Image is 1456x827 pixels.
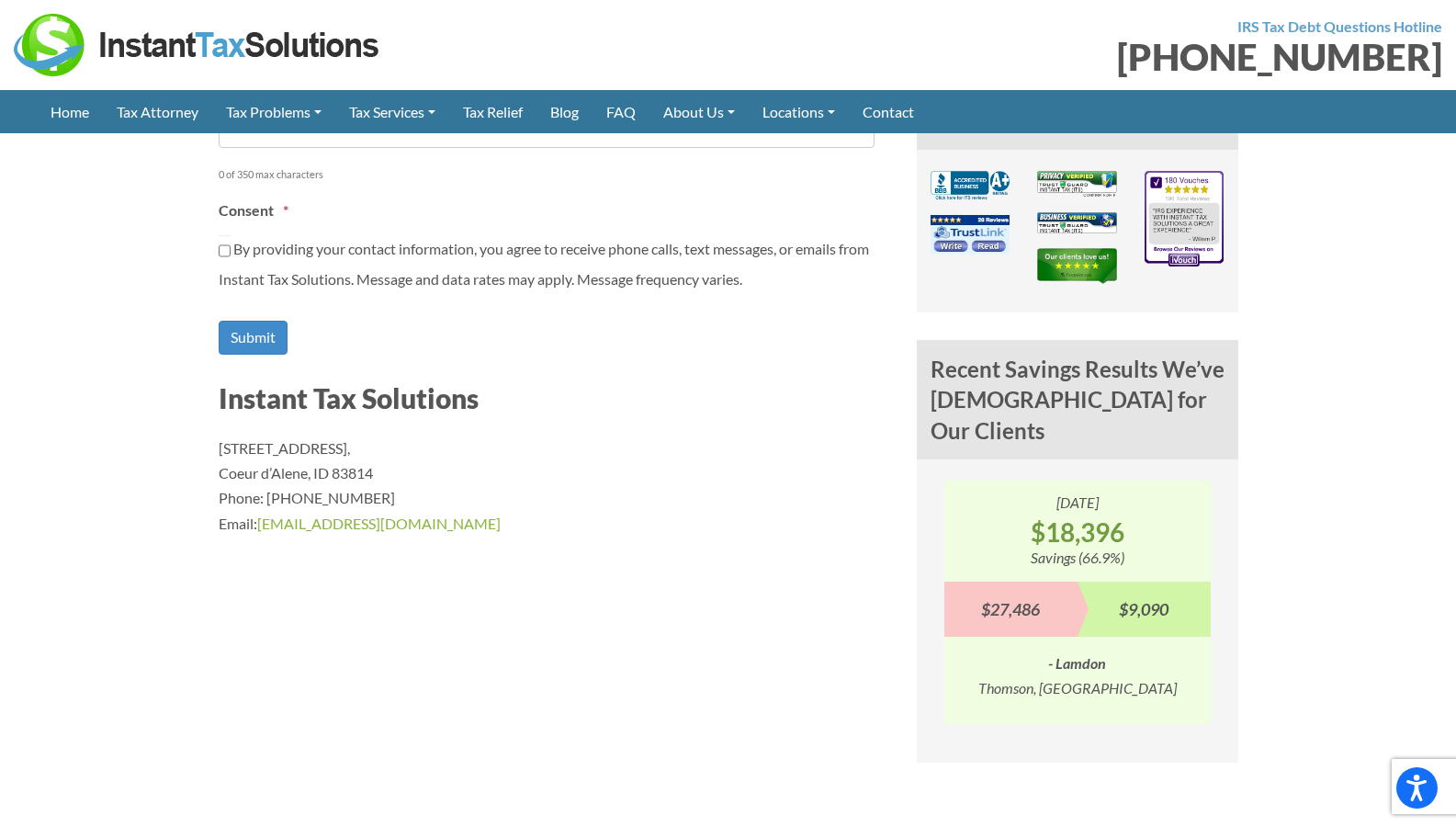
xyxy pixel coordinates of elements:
a: Tax Services [335,90,449,133]
a: FAQ [593,90,649,133]
a: [EMAIL_ADDRESS][DOMAIN_NAME] [257,515,501,532]
h4: Recent Savings Results We’ve [DEMOGRAPHIC_DATA] for Our Clients [917,340,1238,460]
i: [DATE] [1056,493,1099,511]
img: Business Verified [1037,212,1117,233]
a: Privacy Verified [1037,180,1117,198]
img: TrustLink [931,215,1010,255]
a: About Us [649,90,749,133]
a: TrustPilot [1037,262,1117,279]
div: 0 of 350 max characters [219,152,822,184]
a: Contact [849,90,928,133]
p: [STREET_ADDRESS], Coeur d’Alene, ID 83814 Phone: [PHONE_NUMBER] Email: [219,436,889,536]
img: iVouch Reviews [1145,171,1225,266]
a: Tax Attorney [103,90,212,133]
a: Blog [536,90,593,133]
img: Privacy Verified [1037,171,1117,197]
img: TrustPilot [1037,248,1117,284]
i: Thomson, [GEOGRAPHIC_DATA] [978,679,1177,697]
img: Instant Tax Solutions Logo [14,14,381,76]
div: [PHONE_NUMBER] [742,39,1443,75]
a: Tax Problems [212,90,335,133]
input: Submit [219,321,288,355]
a: Locations [749,90,849,133]
a: Home [37,90,103,133]
strong: $18,396 [944,515,1211,549]
h3: Instant Tax Solutions [219,379,889,417]
a: Instant Tax Solutions Logo [14,34,381,51]
strong: IRS Tax Debt Questions Hotline [1237,17,1442,35]
a: Tax Relief [449,90,536,133]
a: Business Verified [1037,219,1117,236]
div: $9,090 [1078,582,1211,637]
label: Consent [219,201,288,221]
div: $27,486 [944,582,1078,637]
i: - Lamdon [1048,654,1106,672]
i: Savings (66.9%) [1031,549,1124,566]
img: BBB A+ [931,171,1010,199]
